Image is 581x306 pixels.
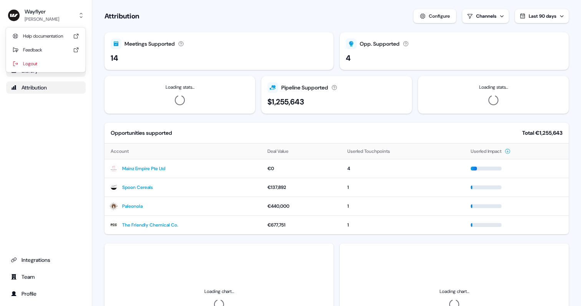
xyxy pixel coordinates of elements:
button: Pipeline Supported$1,255,643 [261,76,412,114]
div: €137,892 [267,184,338,191]
button: Deal Value [267,144,298,158]
div: 14 [111,52,118,64]
div: Meetings Supported [124,40,175,48]
div: Logout [9,57,82,71]
div: €677,751 [267,221,338,229]
button: Account [111,144,138,158]
div: Attribution [11,84,81,91]
a: Spoon Cereals [122,184,153,191]
div: Integrations [11,256,81,264]
div: 1 [347,184,461,191]
h3: Loading stats... [166,83,194,91]
div: €440,000 [267,202,338,210]
div: Team [11,273,81,281]
div: Wayflyer[PERSON_NAME] [6,28,85,72]
div: Wayflyer [25,8,59,15]
a: Mainz Empire Pte Ltd [122,165,165,172]
div: Opp. Supported [360,40,400,48]
div: €0 [267,165,338,172]
div: 1 [347,202,461,210]
div: Total €1,255,643 [522,129,563,137]
a: Go to team [6,271,86,283]
a: Go to integrations [6,254,86,266]
a: Paleonola [122,202,143,210]
div: [PERSON_NAME] [25,15,59,23]
div: Pipeline Supported [281,84,328,92]
div: Configure [429,12,450,20]
div: Loading chart... [440,288,469,295]
button: Configure [413,9,456,23]
span: Last 90 days [529,13,556,19]
button: Userled Impact [471,144,511,158]
div: Opportunities supported [111,129,172,137]
div: 4 [347,165,461,172]
div: Channels [476,13,496,20]
button: Meetings Supported14 [105,32,334,70]
button: Wayflyer[PERSON_NAME] [6,6,86,25]
div: Help documentation [9,29,82,43]
div: Feedback [9,43,82,57]
a: Go to attribution [6,81,86,94]
h1: Attribution [105,12,139,21]
div: 4 [346,52,351,64]
button: Userled Touchpoints [347,144,399,158]
div: $1,255,643 [267,96,304,108]
a: Go to profile [6,288,86,300]
h3: Loading stats... [479,83,508,91]
button: Last 90 days [515,9,569,23]
a: The Friendly Chemical Co. [122,221,178,229]
div: Profile [11,290,81,298]
div: 1 [347,221,461,229]
button: Channels [462,9,509,23]
div: Loading chart... [204,288,234,295]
